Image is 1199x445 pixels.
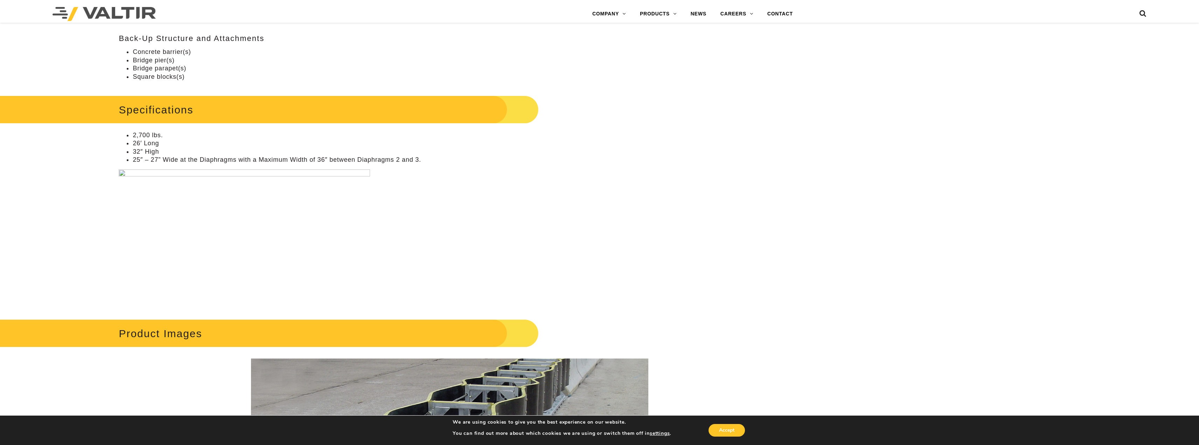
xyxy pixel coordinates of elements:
[133,64,780,72] li: Bridge parapet(s)
[133,139,780,147] li: 26′ Long
[133,131,780,139] li: 2,700 lbs.
[453,430,671,437] p: You can find out more about which cookies we are using or switch them off in .
[713,7,760,21] a: CAREERS
[133,156,780,164] li: 25″ – 27” Wide at the Diaphragms with a Maximum Width of 36″ between Diaphragms 2 and 3.
[453,419,671,425] p: We are using cookies to give you the best experience on our website.
[133,48,780,56] li: Concrete barrier(s)
[133,148,780,156] li: 32″ High
[760,7,800,21] a: CONTACT
[684,7,713,21] a: NEWS
[650,430,670,437] button: settings
[709,424,745,437] button: Accept
[119,34,780,43] h3: Back-Up Structure and Attachments
[633,7,684,21] a: PRODUCTS
[53,7,156,21] img: Valtir
[133,73,780,81] li: Square blocks(s)
[133,56,780,64] li: Bridge pier(s)
[585,7,633,21] a: COMPANY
